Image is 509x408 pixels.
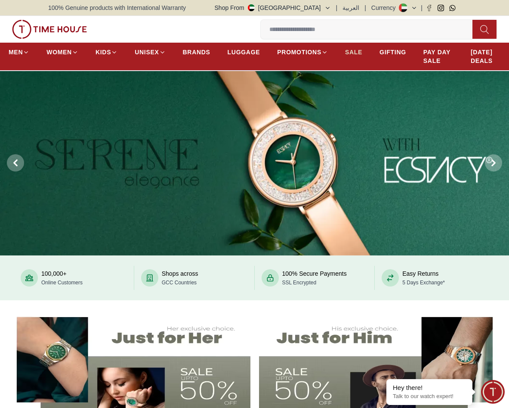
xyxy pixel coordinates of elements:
[481,380,505,404] div: Chat Widget
[277,48,321,56] span: PROMOTIONS
[393,383,466,392] div: Hey there!
[183,48,210,56] span: BRANDS
[162,269,198,287] div: Shops across
[41,269,83,287] div: 100,000+
[423,44,453,69] a: PAY DAY SALE
[379,48,406,56] span: GIFTING
[379,44,406,60] a: GIFTING
[345,44,362,60] a: SALE
[471,44,500,69] a: [DATE] DEALS
[402,280,445,286] span: 5 Days Exchange*
[282,280,317,286] span: SSL Encrypted
[282,269,347,287] div: 100% Secure Payments
[421,3,423,12] span: |
[228,44,260,60] a: LUGGAGE
[248,4,255,11] img: United Arab Emirates
[449,5,456,11] a: Whatsapp
[48,3,186,12] span: 100% Genuine products with International Warranty
[402,269,445,287] div: Easy Returns
[364,3,366,12] span: |
[162,280,197,286] span: GCC Countries
[471,48,500,65] span: [DATE] DEALS
[135,44,165,60] a: UNISEX
[371,3,399,12] div: Currency
[9,44,29,60] a: MEN
[41,280,83,286] span: Online Customers
[183,44,210,60] a: BRANDS
[228,48,260,56] span: LUGGAGE
[423,48,453,65] span: PAY DAY SALE
[135,48,159,56] span: UNISEX
[46,44,78,60] a: WOMEN
[277,44,328,60] a: PROMOTIONS
[9,48,23,56] span: MEN
[336,3,338,12] span: |
[426,5,432,11] a: Facebook
[393,393,466,400] p: Talk to our watch expert!
[438,5,444,11] a: Instagram
[46,48,72,56] span: WOMEN
[96,44,117,60] a: KIDS
[342,3,359,12] button: العربية
[345,48,362,56] span: SALE
[215,3,331,12] button: Shop From[GEOGRAPHIC_DATA]
[96,48,111,56] span: KIDS
[12,20,87,39] img: ...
